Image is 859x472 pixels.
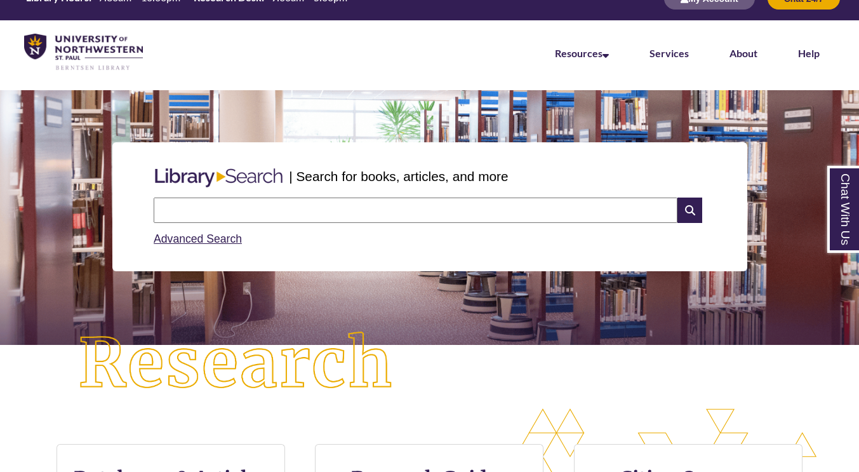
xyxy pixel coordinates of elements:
[729,47,757,59] a: About
[43,297,430,431] img: Research
[289,166,508,186] p: | Search for books, articles, and more
[154,233,242,245] a: Advanced Search
[798,47,820,59] a: Help
[677,198,702,223] i: Search
[24,34,143,71] img: UNWSP Library Logo
[555,47,609,59] a: Resources
[649,47,689,59] a: Services
[149,163,289,192] img: Libary Search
